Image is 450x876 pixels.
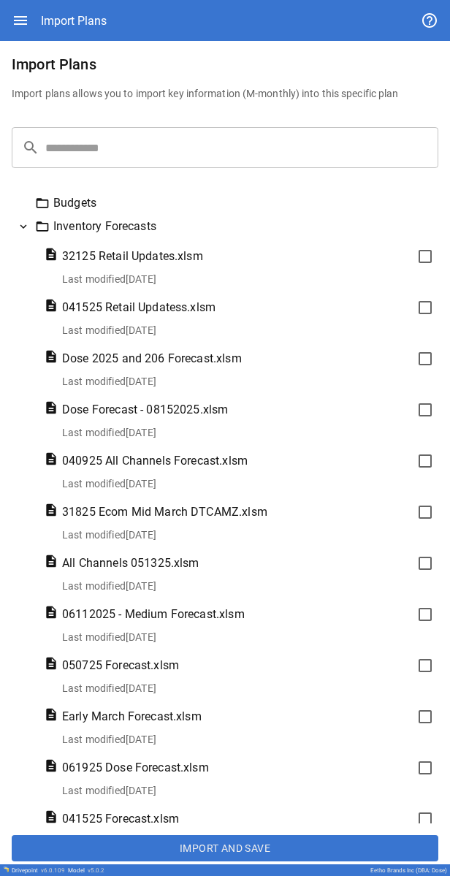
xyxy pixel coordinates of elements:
[62,272,432,286] p: Last modified [DATE]
[62,579,432,593] p: Last modified [DATE]
[62,476,432,491] p: Last modified [DATE]
[62,527,432,542] p: Last modified [DATE]
[68,867,104,874] div: Model
[88,867,104,874] span: v 5.0.2
[62,606,245,623] span: 06112025 - Medium Forecast.xlsm
[12,53,438,76] h6: Import Plans
[62,452,248,470] span: 040925 All Channels Forecast.xlsm
[62,732,432,747] p: Last modified [DATE]
[62,374,432,389] p: Last modified [DATE]
[62,708,202,725] span: Early March Forecast.xlsm
[3,867,9,872] img: Drivepoint
[62,657,179,674] span: 050725 Forecast.xlsm
[12,867,65,874] div: Drivepoint
[62,248,203,265] span: 32125 Retail Updates.xlsm
[35,194,432,212] div: Budgets
[22,139,39,156] span: search
[370,867,447,874] div: Eetho Brands Inc (DBA: Dose)
[62,350,242,367] span: Dose 2025 and 206 Forecast.xlsm
[35,218,432,235] div: Inventory Forecasts
[41,14,107,28] div: Import Plans
[12,86,438,102] h6: Import plans allows you to import key information (M-monthly) into this specific plan
[41,867,65,874] span: v 6.0.109
[62,401,228,419] span: Dose Forecast - 08152025.xlsm
[62,759,209,777] span: 061925 Dose Forecast.xlsm
[62,681,432,696] p: Last modified [DATE]
[62,555,199,572] span: All Channels 051325.xlsm
[12,835,438,861] button: Import and Save
[62,503,267,521] span: 31825 Ecom Mid March DTCAMZ.xlsm
[62,299,216,316] span: 041525 Retail Updatess.xlsm
[62,323,432,338] p: Last modified [DATE]
[62,425,432,440] p: Last modified [DATE]
[62,783,432,798] p: Last modified [DATE]
[62,630,432,644] p: Last modified [DATE]
[62,810,179,828] span: 041525 Forecast.xlsm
